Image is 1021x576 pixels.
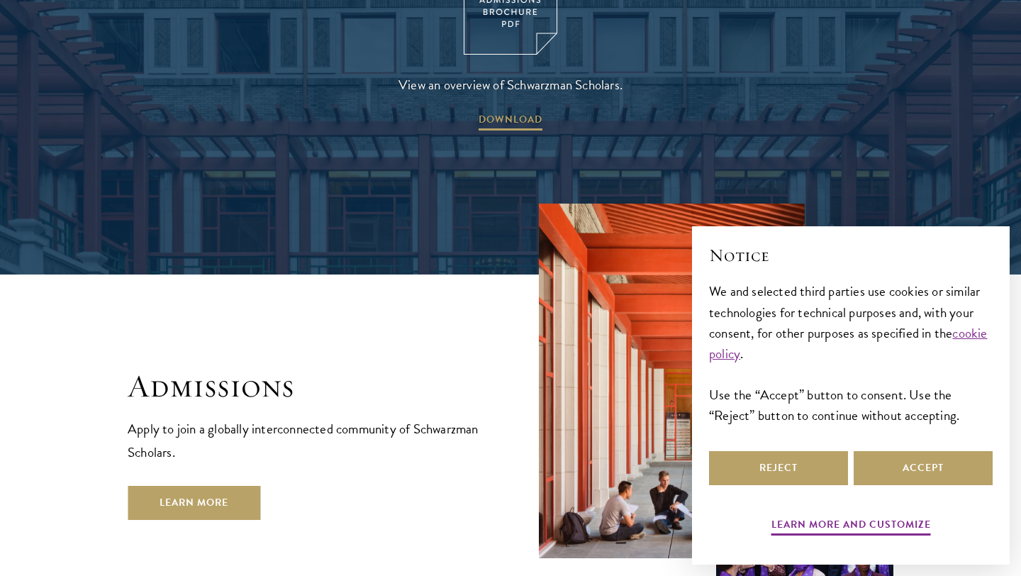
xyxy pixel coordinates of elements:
[128,417,482,464] p: Apply to join a globally interconnected community of Schwarzman Scholars.
[398,73,623,96] span: View an overview of Schwarzman Scholars.
[709,323,988,364] a: cookie policy
[128,486,260,520] a: Learn More
[709,451,848,485] button: Reject
[709,281,993,425] div: We and selected third parties use cookies or similar technologies for technical purposes and, wit...
[854,451,993,485] button: Accept
[479,111,542,133] span: DOWNLOAD
[709,243,993,267] h2: Notice
[771,516,931,538] button: Learn more and customize
[128,367,482,406] h2: Admissions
